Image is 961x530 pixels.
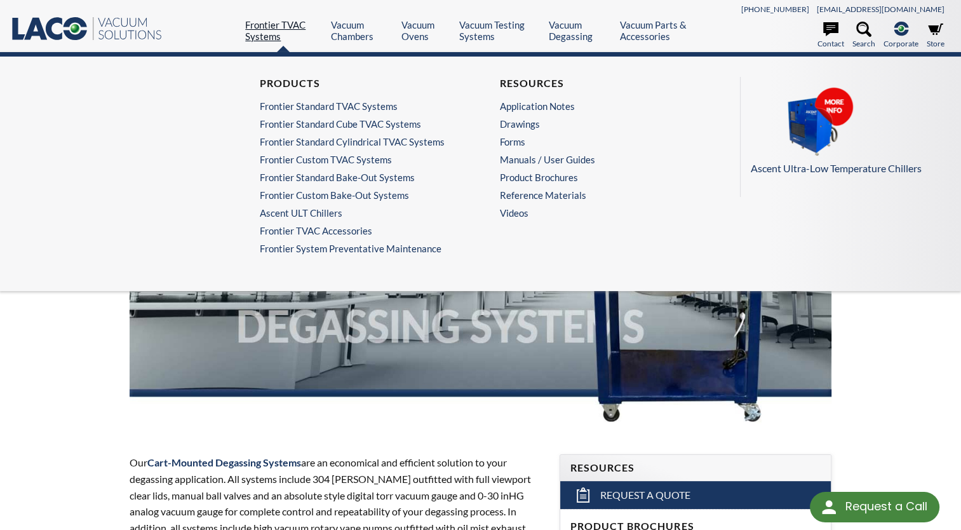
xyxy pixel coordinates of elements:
a: Frontier TVAC Systems [245,19,321,42]
h4: Products [260,77,455,90]
p: Ascent Ultra-Low Temperature Chillers [751,160,942,177]
a: Store [927,22,944,50]
a: Frontier Standard TVAC Systems [260,100,455,112]
img: round button [819,497,839,517]
a: Vacuum Parts & Accessories [620,19,713,42]
a: [EMAIL_ADDRESS][DOMAIN_NAME] [817,4,944,14]
a: [PHONE_NUMBER] [741,4,809,14]
h4: Resources [500,77,696,90]
span: Request a Quote [600,489,690,502]
a: Vacuum Degassing [549,19,610,42]
a: Ascent Ultra-Low Temperature Chillers [751,87,942,177]
a: Drawings [500,118,696,130]
a: Manuals / User Guides [500,154,696,165]
div: Request a Call [810,492,939,522]
a: Vacuum Testing Systems [459,19,539,42]
strong: Cart-Mounted Degassing Systems [147,456,301,468]
a: Frontier TVAC Accessories [260,225,455,236]
a: Search [852,22,875,50]
div: Request a Call [845,492,927,521]
h4: Resources [570,461,820,475]
a: Contact [817,22,844,50]
a: Videos [500,207,702,219]
a: Frontier Custom Bake-Out Systems [260,189,455,201]
span: Corporate [884,37,918,50]
a: Frontier Standard Cylindrical TVAC Systems [260,136,455,147]
a: Frontier Custom TVAC Systems [260,154,455,165]
a: Application Notes [500,100,696,112]
a: Frontier Standard Bake-Out Systems [260,172,455,183]
a: Frontier System Preventative Maintenance [260,243,462,254]
a: Frontier Standard Cube TVAC Systems [260,118,455,130]
a: Reference Materials [500,189,696,201]
a: Ascent ULT Chillers [260,207,455,219]
a: Forms [500,136,696,147]
a: Vacuum Chambers [331,19,391,42]
a: Request a Quote [560,481,830,509]
a: Vacuum Ovens [401,19,449,42]
img: Ascent_Chillers_Pods__LVS_.png [751,87,878,158]
a: Product Brochures [500,172,696,183]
